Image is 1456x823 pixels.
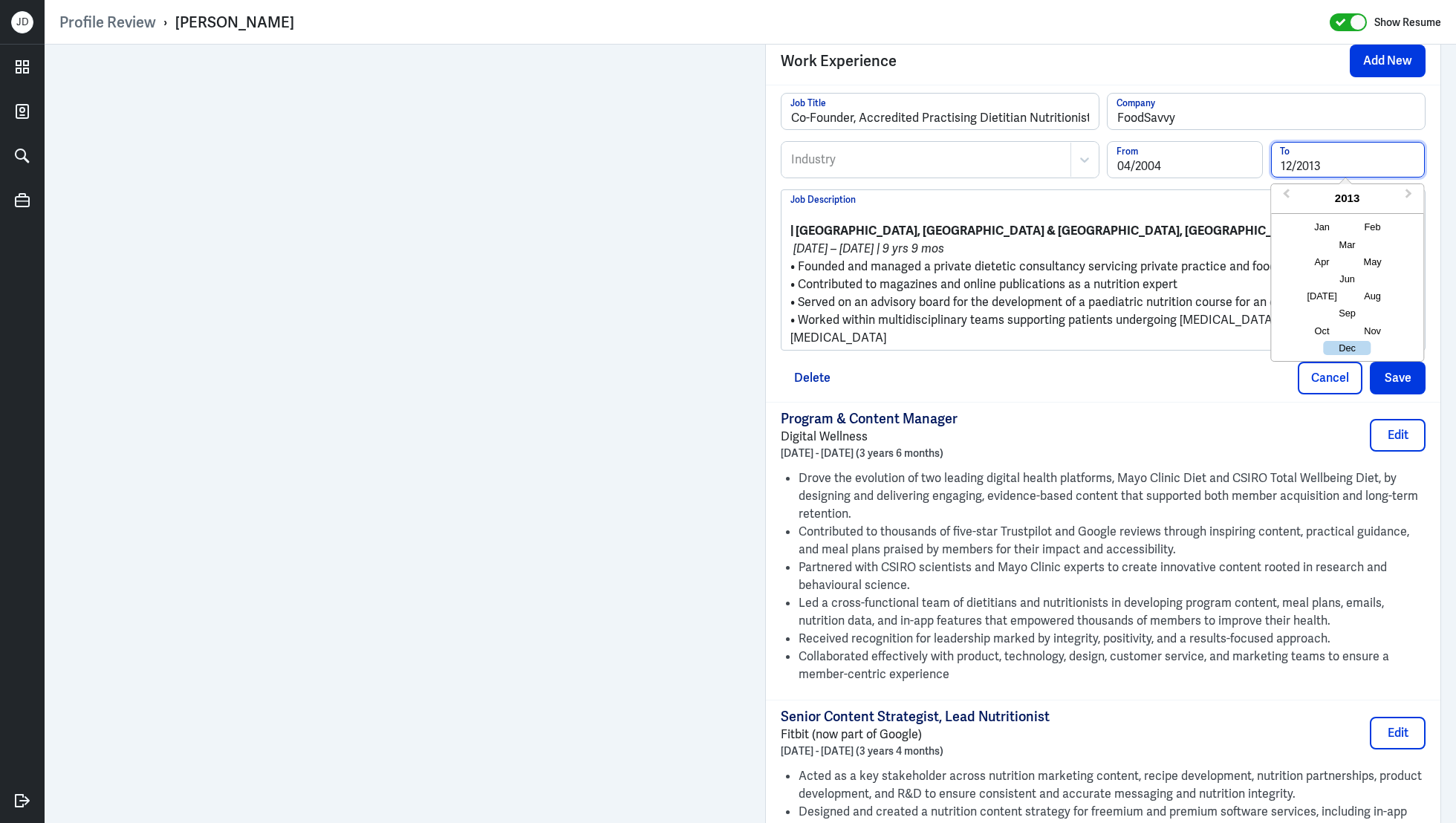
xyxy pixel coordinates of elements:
p: [DATE] - [DATE] (3 years 6 months) [781,446,958,461]
p: Program & Content Manager [781,410,958,428]
button: Previous Year [1273,186,1296,209]
div: Choose October 2013 [1299,324,1346,338]
a: Profile Review [59,13,156,32]
li: Collaborated effectively with product, technology, design, customer service, and marketing teams ... [799,648,1426,683]
div: Choose November 2013 [1349,324,1397,338]
div: Choose May 2013 [1349,255,1397,269]
div: [PERSON_NAME] [175,13,294,32]
button: Delete [781,362,844,394]
div: Choose December 2013 [1324,341,1371,355]
input: Company [1108,94,1425,129]
div: Choose January 2013 [1299,220,1346,234]
p: • Worked within multidisciplinary teams supporting patients undergoing [MEDICAL_DATA], lap bandin... [790,311,1416,347]
div: Choose March 2013 [1324,238,1371,252]
div: J D [11,11,33,33]
div: month 2013-12 [1275,218,1419,357]
li: Acted as a key stakeholder across nutrition marketing content, recipe development, nutrition part... [799,767,1426,803]
p: › [156,13,175,32]
button: Cancel [1298,362,1362,394]
p: • Contributed to magazines and online publications as a nutrition expert [790,276,1416,293]
span: Drove the evolution of two leading digital health platforms, Mayo Clinic Diet and CSIRO Total Wel... [799,470,1418,521]
button: Edit [1370,717,1426,749]
div: Choose July 2013 [1299,289,1346,303]
p: Senior Content Strategist, Lead Nutritionist [781,708,1050,726]
em: [DATE] – [DATE] | 9 yrs 9 mos [793,241,944,256]
strong: | [GEOGRAPHIC_DATA], [GEOGRAPHIC_DATA] & [GEOGRAPHIC_DATA], [GEOGRAPHIC_DATA] [790,223,1307,238]
iframe: To enrich screen reader interactions, please activate Accessibility in Grammarly extension settings [59,59,735,808]
li: Contributed to thousands of five-star Trustpilot and Google reviews through inspiring content, pr... [799,523,1426,559]
input: To [1271,142,1426,178]
div: To enrich screen reader interactions, please activate Accessibility in Grammarly extension settings [790,205,1416,346]
div: Choose February 2013 [1349,220,1397,234]
div: Choose April 2013 [1299,255,1346,269]
input: From [1108,142,1262,178]
li: Received recognition for leadership marked by integrity, positivity, and a results-focused approach. [799,630,1426,648]
button: Add New [1350,45,1426,77]
div: Choose September 2013 [1324,306,1371,320]
div: Choose June 2013 [1324,272,1371,286]
button: Save [1370,362,1426,394]
p: Fitbit (now part of Google) [781,726,1050,744]
p: [DATE] - [DATE] (3 years 4 months) [781,744,1050,758]
label: Show Resume [1374,13,1441,32]
button: Next Year [1398,186,1422,209]
p: • Served on an advisory board for the development of a paediatric nutrition course for an online ... [790,293,1416,311]
span: Work Experience [781,50,897,72]
button: Edit [1370,419,1426,452]
div: 2013 [1271,184,1424,214]
div: Choose August 2013 [1349,289,1397,303]
li: Led a cross-functional team of dietitians and nutritionists in developing program content, meal p... [799,594,1426,630]
li: Partnered with CSIRO scientists and Mayo Clinic experts to create innovative content rooted in re... [799,559,1426,594]
p: • Founded and managed a private dietetic consultancy servicing private practice and food industry... [790,258,1416,276]
input: Job Title [781,94,1099,129]
p: Digital Wellness [781,428,958,446]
